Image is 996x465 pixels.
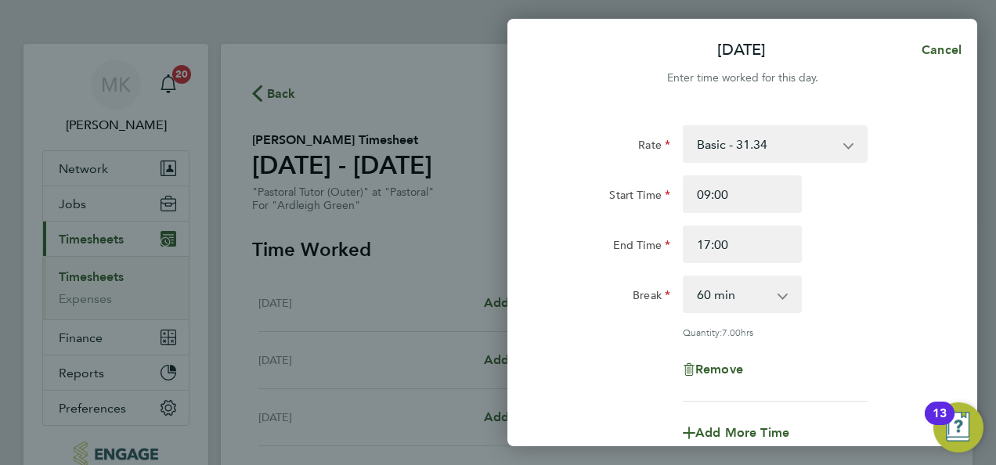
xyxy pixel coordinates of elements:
[683,427,789,439] button: Add More Time
[683,363,743,376] button: Remove
[613,238,670,257] label: End Time
[917,42,962,57] span: Cancel
[933,413,947,434] div: 13
[633,288,670,307] label: Break
[897,34,977,66] button: Cancel
[683,326,868,338] div: Quantity: hrs
[683,175,802,213] input: E.g. 08:00
[638,138,670,157] label: Rate
[695,362,743,377] span: Remove
[507,69,977,88] div: Enter time worked for this day.
[609,188,670,207] label: Start Time
[722,326,741,338] span: 7.00
[683,225,802,263] input: E.g. 18:00
[695,425,789,440] span: Add More Time
[933,402,983,452] button: Open Resource Center, 13 new notifications
[717,39,766,61] p: [DATE]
